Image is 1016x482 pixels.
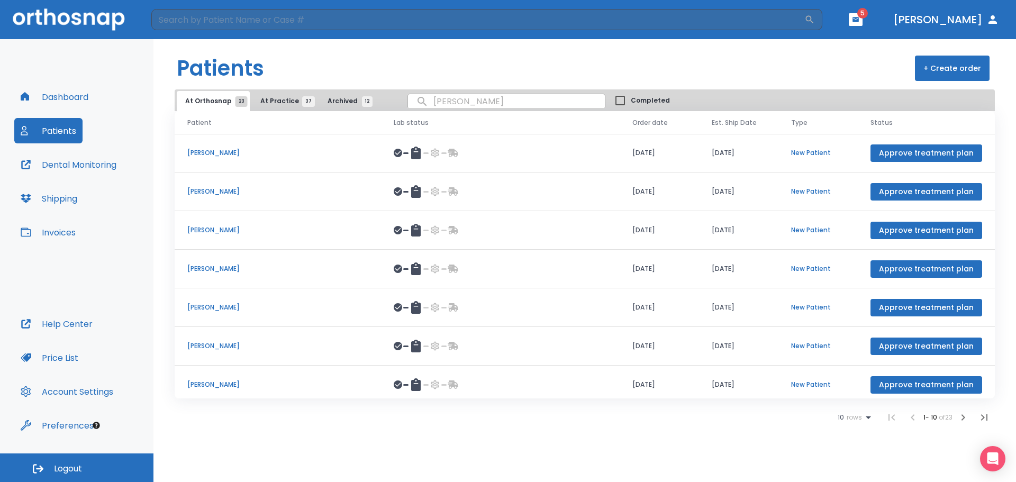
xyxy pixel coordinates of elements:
[187,148,368,158] p: [PERSON_NAME]
[14,84,95,110] button: Dashboard
[54,463,82,475] span: Logout
[870,338,982,355] button: Approve treatment plan
[620,172,699,211] td: [DATE]
[187,303,368,312] p: [PERSON_NAME]
[939,413,952,422] span: of 23
[620,211,699,250] td: [DATE]
[620,327,699,366] td: [DATE]
[362,96,373,107] span: 12
[870,183,982,201] button: Approve treatment plan
[870,222,982,239] button: Approve treatment plan
[187,118,212,128] span: Patient
[699,134,778,172] td: [DATE]
[177,52,264,84] h1: Patients
[302,96,315,107] span: 37
[620,288,699,327] td: [DATE]
[791,187,845,196] p: New Patient
[791,303,845,312] p: New Patient
[14,118,83,143] button: Patients
[177,91,378,111] div: tabs
[14,152,123,177] button: Dental Monitoring
[14,220,82,245] button: Invoices
[632,118,668,128] span: Order date
[699,327,778,366] td: [DATE]
[857,8,868,19] span: 5
[14,311,99,337] button: Help Center
[631,96,670,105] span: Completed
[923,413,939,422] span: 1 - 10
[151,9,804,30] input: Search by Patient Name or Case #
[980,446,1005,471] div: Open Intercom Messenger
[699,288,778,327] td: [DATE]
[838,414,844,421] span: 10
[870,260,982,278] button: Approve treatment plan
[14,413,100,438] button: Preferences
[92,421,101,430] div: Tooltip anchor
[328,96,367,106] span: Archived
[699,211,778,250] td: [DATE]
[791,380,845,389] p: New Patient
[699,172,778,211] td: [DATE]
[620,250,699,288] td: [DATE]
[187,225,368,235] p: [PERSON_NAME]
[408,91,605,112] input: search
[394,118,429,128] span: Lab status
[187,380,368,389] p: [PERSON_NAME]
[14,379,120,404] button: Account Settings
[791,341,845,351] p: New Patient
[791,264,845,274] p: New Patient
[870,144,982,162] button: Approve treatment plan
[235,96,248,107] span: 23
[791,118,808,128] span: Type
[915,56,990,81] button: + Create order
[791,225,845,235] p: New Patient
[620,366,699,404] td: [DATE]
[870,376,982,394] button: Approve treatment plan
[791,148,845,158] p: New Patient
[712,118,757,128] span: Est. Ship Date
[844,414,862,421] span: rows
[187,264,368,274] p: [PERSON_NAME]
[13,8,125,30] img: Orthosnap
[870,299,982,316] button: Approve treatment plan
[14,186,84,211] button: Shipping
[620,134,699,172] td: [DATE]
[187,341,368,351] p: [PERSON_NAME]
[185,96,241,106] span: At Orthosnap
[260,96,309,106] span: At Practice
[699,366,778,404] td: [DATE]
[187,187,368,196] p: [PERSON_NAME]
[889,10,1003,29] button: [PERSON_NAME]
[699,250,778,288] td: [DATE]
[870,118,893,128] span: Status
[14,345,85,370] button: Price List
